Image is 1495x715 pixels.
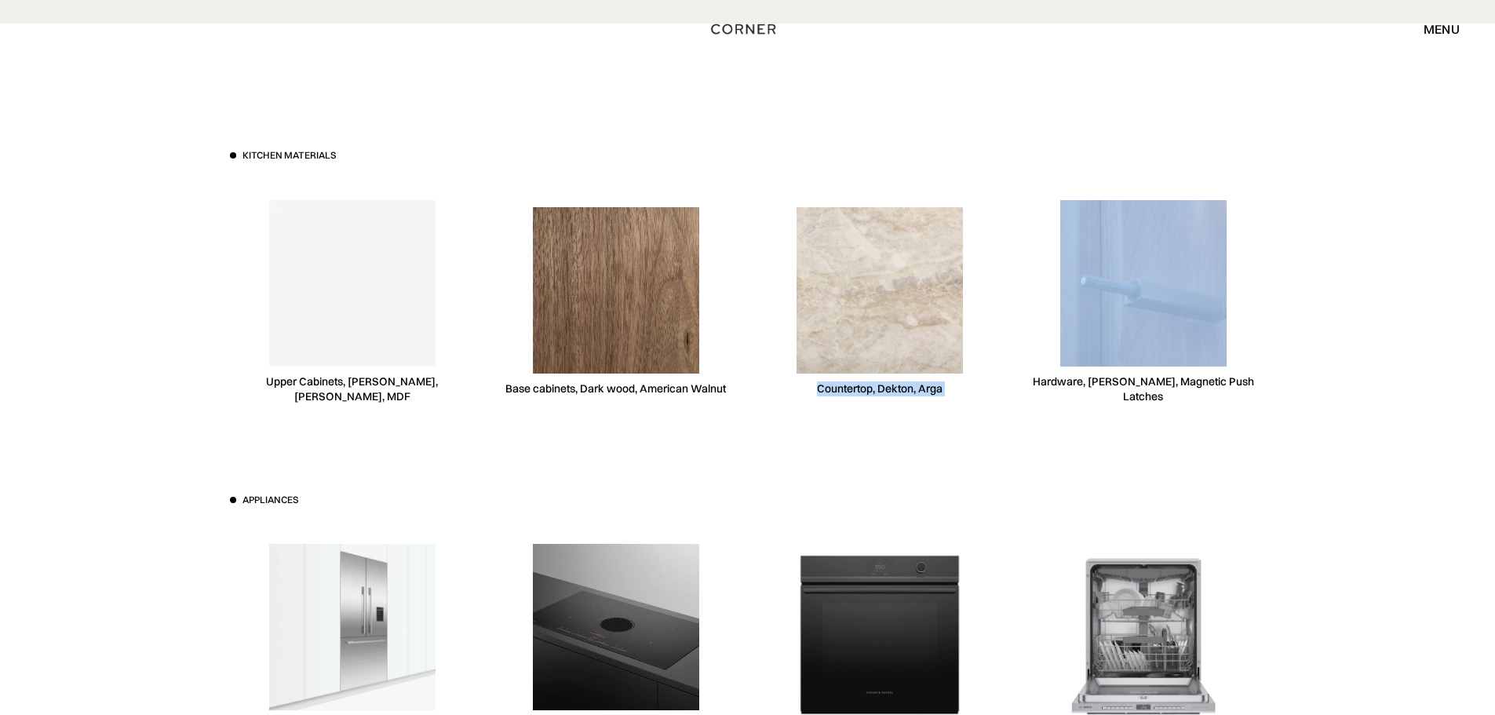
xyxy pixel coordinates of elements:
div: menu [1424,23,1460,35]
h3: Appliances [242,494,298,507]
div: Upper Cabinets, [PERSON_NAME], [PERSON_NAME], MDF [230,374,475,404]
div: Base cabinets, Dark wood, American Walnut [505,381,726,396]
div: Countertop, Dekton, Arga [817,381,943,396]
h3: Kitchen materials [242,149,336,162]
a: home [694,19,801,39]
div: menu [1408,16,1460,42]
div: Hardware, [PERSON_NAME], Magnetic Push Latches [1021,374,1266,404]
